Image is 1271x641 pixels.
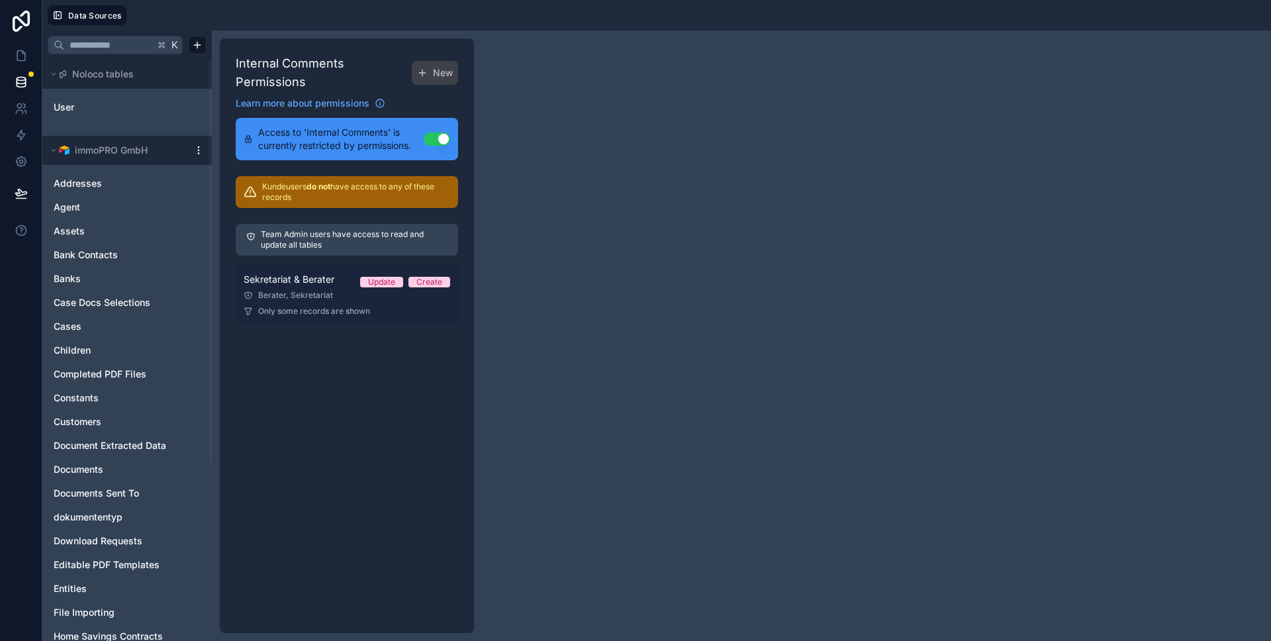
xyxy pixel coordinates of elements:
span: Completed PDF Files [54,368,146,381]
a: Learn more about permissions [236,97,385,110]
a: User [54,101,161,114]
a: Editable PDF Templates [54,558,174,571]
span: dokumententyp [54,511,122,524]
p: Kunde users have access to any of these records [262,181,450,203]
span: Assets [54,224,85,238]
div: Children [48,340,207,361]
div: Agent [48,197,207,218]
span: Documents [54,463,103,476]
div: Create [416,277,442,287]
span: K [170,40,179,50]
div: Editable PDF Templates [48,554,207,575]
a: Banks [54,272,174,285]
img: Airtable Logo [59,145,70,156]
span: Sekretariat & Berater [244,273,334,286]
a: Completed PDF Files [54,368,174,381]
span: Case Docs Selections [54,296,150,309]
a: Documents Sent To [54,487,174,500]
span: Download Requests [54,534,142,548]
span: Addresses [54,177,102,190]
div: Cases [48,316,207,337]
span: Cases [54,320,81,333]
span: Learn more about permissions [236,97,369,110]
span: Customers [54,415,101,428]
a: Documents [54,463,174,476]
a: Assets [54,224,174,238]
p: Team Admin users have access to read and update all tables [261,229,447,250]
div: File Importing [48,602,207,623]
span: Document Extracted Data [54,439,166,452]
a: Constants [54,391,174,405]
span: Noloco tables [72,68,134,81]
div: Berater, Sekretariat [244,290,450,301]
span: Constants [54,391,99,405]
div: Entities [48,578,207,599]
div: Customers [48,411,207,432]
button: Noloco tables [48,65,199,83]
a: Agent [54,201,174,214]
div: Bank Contacts [48,244,207,266]
a: Document Extracted Data [54,439,174,452]
div: Documents [48,459,207,480]
div: Update [368,277,395,287]
a: dokumententyp [54,511,174,524]
div: Constants [48,387,207,409]
a: Entities [54,582,174,595]
a: Bank Contacts [54,248,174,262]
div: Banks [48,268,207,289]
span: Access to 'Internal Comments' is currently restricted by permissions. [258,126,424,152]
div: dokumententyp [48,507,207,528]
span: Documents Sent To [54,487,139,500]
a: Sekretariat & BeraterUpdateCreateBerater, SekretariatOnly some records are shown [236,264,458,324]
span: New [433,66,453,79]
div: Document Extracted Data [48,435,207,456]
div: Addresses [48,173,207,194]
span: User [54,101,74,114]
strong: do not [306,181,330,191]
button: Airtable LogoimmoPRO GmbH [48,141,188,160]
a: Children [54,344,174,357]
button: Data Sources [48,5,126,25]
div: Documents Sent To [48,483,207,504]
a: Download Requests [54,534,174,548]
a: Cases [54,320,174,333]
span: Bank Contacts [54,248,118,262]
div: Case Docs Selections [48,292,207,313]
button: New [412,61,458,85]
a: Addresses [54,177,174,190]
a: Case Docs Selections [54,296,174,309]
span: Banks [54,272,81,285]
span: Editable PDF Templates [54,558,160,571]
div: Download Requests [48,530,207,552]
a: Customers [54,415,174,428]
span: File Importing [54,606,115,619]
h1: Internal Comments Permissions [236,54,412,91]
div: User [48,97,207,118]
span: Children [54,344,91,357]
span: Only some records are shown [258,306,370,317]
div: Assets [48,221,207,242]
span: immoPRO GmbH [75,144,148,157]
a: File Importing [54,606,174,619]
span: Agent [54,201,80,214]
span: Entities [54,582,87,595]
span: Data Sources [68,11,122,21]
div: Completed PDF Files [48,364,207,385]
